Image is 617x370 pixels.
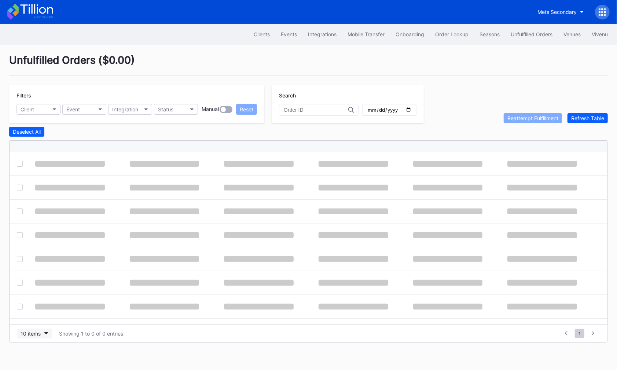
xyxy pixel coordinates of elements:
button: Clients [248,27,275,41]
div: Deselect All [13,129,41,135]
button: Reset [236,104,257,115]
div: Showing 1 to 0 of 0 entries [59,330,123,337]
button: Integration [108,104,152,115]
button: Order Lookup [430,27,474,41]
button: Seasons [474,27,505,41]
div: Venues [563,31,581,37]
div: Seasons [480,31,500,37]
div: Manual [202,106,219,113]
button: Refresh Table [568,113,608,123]
button: Integrations [302,27,342,41]
div: Unfulfilled Orders [511,31,552,37]
div: Integrations [308,31,337,37]
div: Onboarding [396,31,424,37]
button: Client [16,104,60,115]
button: Deselect All [9,127,44,137]
button: Mets Secondary [532,5,590,19]
div: Vivenu [592,31,608,37]
button: Events [275,27,302,41]
button: Venues [558,27,586,41]
button: Mobile Transfer [342,27,390,41]
button: 10 items [17,329,52,338]
div: Client [21,106,34,112]
div: Status [158,106,173,112]
div: Integration [112,106,138,112]
div: Reattempt Fulfillment [507,115,558,121]
div: Search [279,92,416,99]
div: Filters [16,92,257,99]
div: Mobile Transfer [348,31,385,37]
button: Reattempt Fulfillment [504,113,562,123]
button: Unfulfilled Orders [505,27,558,41]
div: Order Lookup [435,31,469,37]
button: Vivenu [586,27,613,41]
span: 1 [575,329,584,338]
div: Mets Secondary [537,9,577,15]
button: Onboarding [390,27,430,41]
div: Reset [240,106,253,112]
div: Unfulfilled Orders ( $0.00 ) [9,54,608,76]
div: Events [281,31,297,37]
div: Clients [254,31,270,37]
div: Refresh Table [571,115,604,121]
div: 10 items [21,330,41,337]
div: Event [66,106,80,112]
input: Order ID [284,107,348,113]
button: Event [62,104,106,115]
button: Status [154,104,198,115]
